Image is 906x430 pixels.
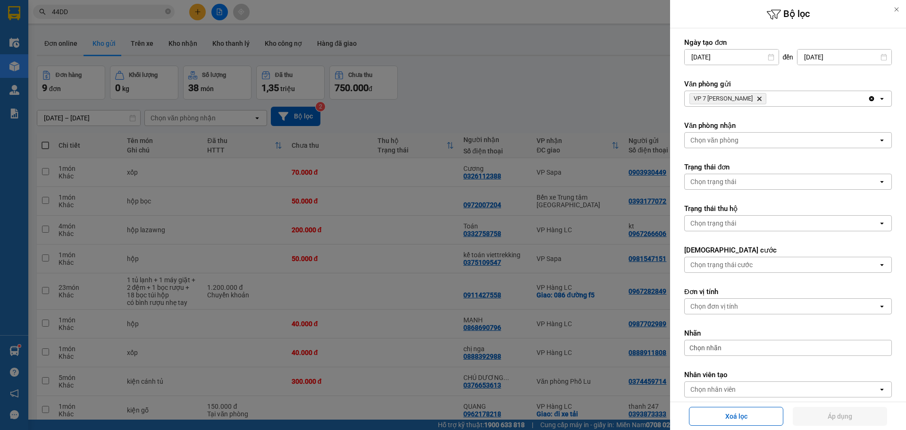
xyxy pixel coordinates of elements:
label: Văn phòng nhận [684,121,892,130]
input: Select a date. [797,50,891,65]
svg: open [878,261,886,269]
label: Trạng thái thu hộ [684,204,892,213]
label: [DEMOGRAPHIC_DATA] cước [684,245,892,255]
span: đến [783,52,794,62]
div: Chọn đơn vị tính [690,302,738,311]
svg: open [878,136,886,144]
label: Văn phòng gửi [684,79,892,89]
svg: open [878,386,886,393]
div: Chọn trạng thái [690,177,736,186]
label: Trạng thái đơn [684,162,892,172]
span: VP 7 Phạm Văn Đồng, close by backspace [689,93,766,104]
button: Áp dụng [793,407,887,426]
span: Chọn nhãn [689,343,721,353]
input: Selected VP 7 Phạm Văn Đồng. [768,94,769,103]
svg: open [878,219,886,227]
svg: open [878,95,886,102]
label: Ngày tạo đơn [684,38,892,47]
div: Chọn văn phòng [690,135,738,145]
label: Nhân viên tạo [684,370,892,379]
input: Select a date. [685,50,779,65]
div: Chọn trạng thái [690,219,736,228]
button: Xoá lọc [689,407,783,426]
svg: Delete [756,96,762,101]
label: Nhãn [684,329,892,338]
svg: open [878,303,886,310]
h6: Bộ lọc [670,7,906,22]
span: VP 7 Phạm Văn Đồng [694,95,753,102]
div: Chọn trạng thái cước [690,260,753,270]
div: Chọn nhân viên [690,385,736,394]
label: Đơn vị tính [684,287,892,296]
svg: Clear all [868,95,875,102]
svg: open [878,178,886,185]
